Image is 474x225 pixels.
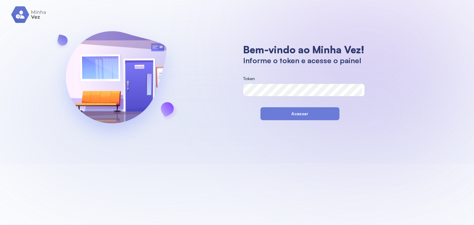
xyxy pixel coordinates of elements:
span: Token [243,76,255,81]
img: banner-login.svg [49,15,183,149]
h1: Bem-vindo ao Minha Vez! [243,43,364,56]
h1: Informe o token e acesse o painel [243,56,364,65]
button: Acessar [260,107,339,120]
img: logo.svg [11,6,47,23]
